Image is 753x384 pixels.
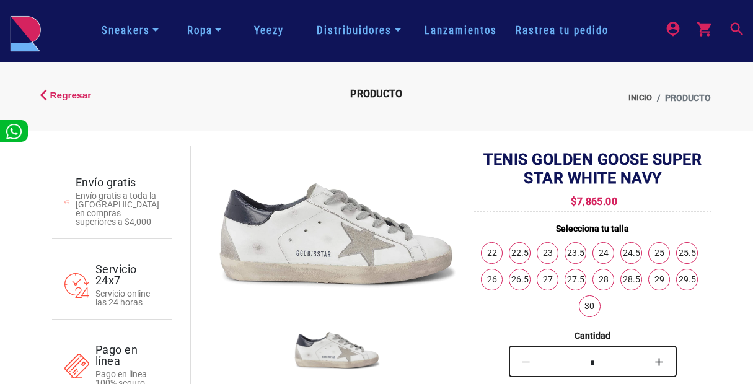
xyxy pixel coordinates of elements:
[268,89,485,99] h2: PRODUCTO
[565,269,586,290] a: 27.5
[509,269,530,290] a: 26.5
[579,296,600,316] a: 30
[482,269,502,290] a: 26
[568,196,617,207] span: $7,865.00
[182,20,226,41] a: Ropa
[677,269,697,290] a: 29.5
[593,269,614,290] a: 28
[537,269,558,290] a: 27
[6,124,22,139] img: whatsappwhite.png
[10,15,41,52] img: logo
[621,243,641,263] a: 24.5
[519,355,534,370] mat-icon: remove
[482,243,502,263] a: 22
[628,92,652,105] a: Inicio
[537,243,558,263] a: 23
[696,20,711,35] mat-icon: shopping_cart
[652,355,667,370] mat-icon: add
[677,243,697,263] a: 25.5
[509,243,530,263] a: 22.5
[506,23,618,38] a: Rastrea tu pedido
[76,191,159,226] p: Envío gratis a toda la [GEOGRAPHIC_DATA] en compras superiores a $4,000
[565,243,586,263] a: 23.5
[219,151,456,320] img: P0JGcjvRCWSDUL0ZbbxENSt5kxo3Or9OoJtRFsR4.webp
[474,221,711,236] h6: Selecciona tu talla
[95,264,159,286] h4: Servicio 24x7
[728,20,743,35] mat-icon: search
[415,23,506,38] a: Lanzamientos
[10,15,41,46] a: logo
[506,84,721,112] nav: breadcrumb
[95,289,159,307] p: Servicio online las 24 horas
[245,23,293,38] a: Yeezy
[474,328,711,343] h6: Cantidad
[474,151,711,188] h2: Tenis Golden Goose Super Star White Navy
[664,20,679,35] mat-icon: person_pin
[76,177,159,188] h4: Envío gratis
[95,344,159,367] h4: Pago en línea
[294,320,380,382] img: Producto del menú
[649,269,669,290] a: 29
[50,88,92,102] span: Regresar
[593,243,614,263] a: 24
[97,20,164,41] a: Sneakers
[312,20,405,41] a: Distribuidores
[621,269,641,290] a: 28.5
[649,243,669,263] a: 25
[33,84,48,99] mat-icon: keyboard_arrow_left
[652,92,711,105] li: PRODUCTO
